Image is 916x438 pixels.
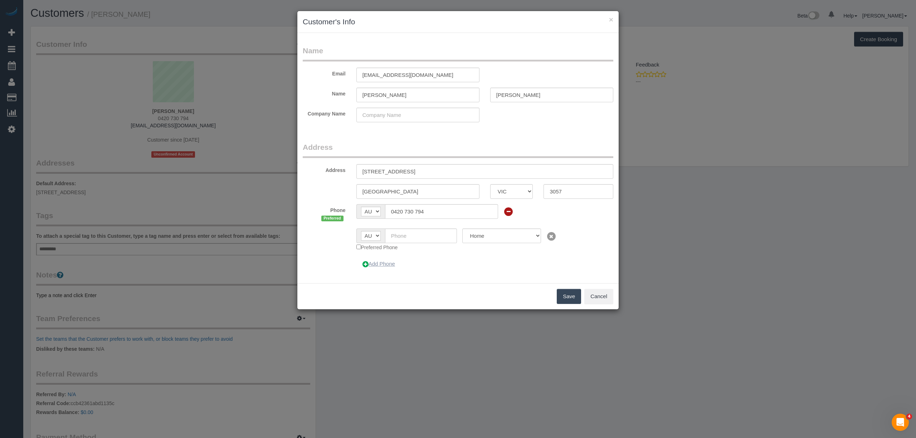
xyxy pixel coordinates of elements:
[356,88,479,102] input: First Name
[544,184,613,199] input: Zip Code
[609,16,613,23] button: ×
[356,108,479,122] input: Company Name
[490,88,613,102] input: Last Name
[892,414,909,431] iframe: Intercom live chat
[356,184,479,199] input: City
[351,228,463,251] div: Preferred Phone
[297,204,351,223] label: Phone
[303,142,613,158] legend: Address
[303,45,613,61] legend: Name
[297,68,351,77] label: Email
[297,88,351,97] label: Name
[385,228,457,243] input: Phone
[557,289,581,304] button: Save
[321,216,343,221] span: Preferred
[584,289,613,304] button: Cancel
[385,204,498,219] input: Phone
[297,164,351,174] label: Address
[906,414,912,419] span: 4
[303,16,613,27] h3: Customer's Info
[356,256,401,271] button: Add Phone
[297,11,619,309] sui-modal: Customer's Info
[297,108,351,117] label: Company Name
